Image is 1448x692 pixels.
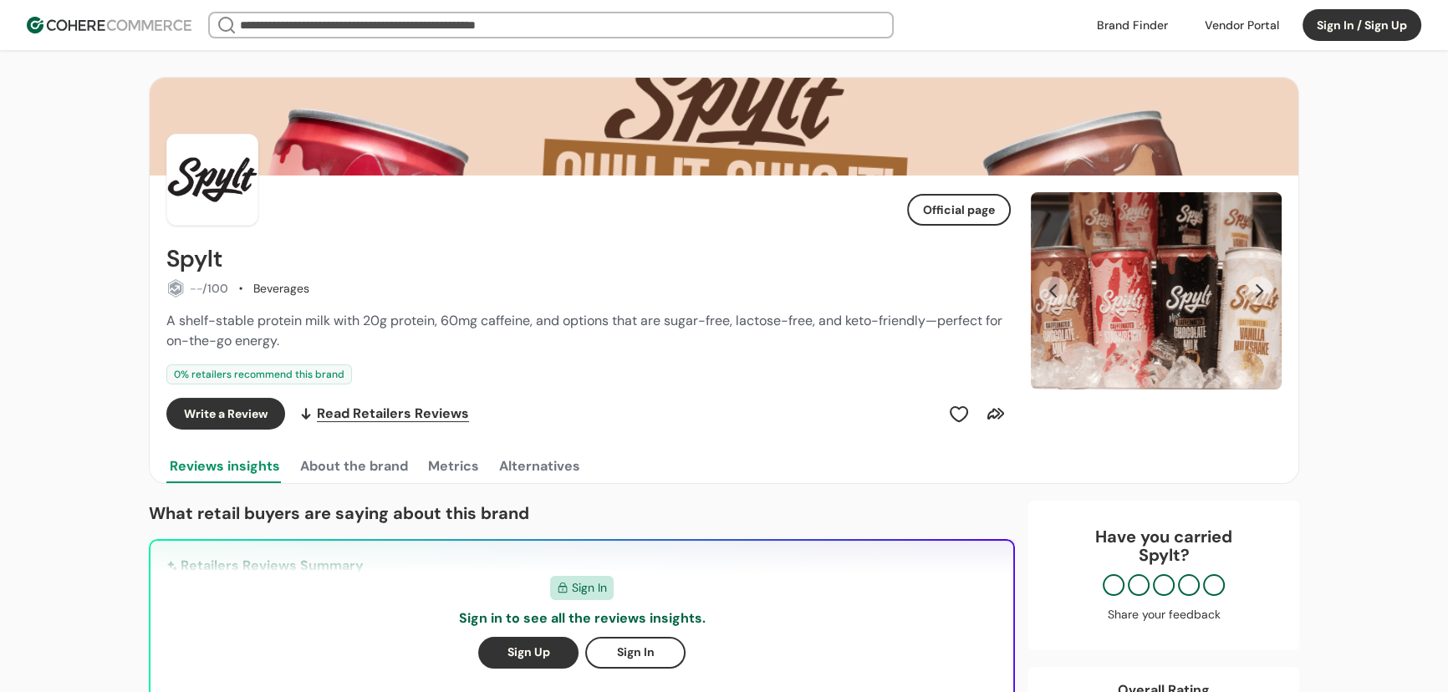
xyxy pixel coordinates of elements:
button: Sign In [585,637,686,669]
button: Official page [907,194,1011,226]
button: Sign In / Sign Up [1303,9,1421,41]
div: Slide 1 [1031,192,1282,389]
button: Reviews insights [166,450,283,483]
img: Slide 0 [1031,192,1282,389]
a: Read Retailers Reviews [298,398,469,430]
span: -- [190,281,202,296]
div: 0 % retailers recommend this brand [166,364,352,384]
h2: Spylt [166,246,222,272]
span: Read Retailers Reviews [317,404,469,424]
span: /100 [202,281,228,296]
div: Beverages [253,280,309,298]
button: About the brand [297,450,411,483]
p: Spylt ? [1045,546,1282,564]
img: Brand Photo [166,134,258,226]
button: Alternatives [496,450,584,483]
button: Next Slide [1245,277,1273,305]
span: Sign In [572,579,607,597]
button: Write a Review [166,398,285,430]
p: Sign in to see all the reviews insights. [459,608,706,628]
button: Sign Up [478,637,579,669]
span: A shelf-stable protein milk with 20g protein, 60mg caffeine, and options that are sugar-free, lac... [166,312,1002,349]
div: Have you carried [1045,527,1282,564]
img: Cohere Logo [27,17,191,33]
div: Carousel [1031,192,1282,389]
button: Previous Slide [1039,277,1068,305]
p: What retail buyers are saying about this brand [149,501,1015,526]
img: Brand cover image [150,78,1298,176]
div: Share your feedback [1045,606,1282,623]
button: Metrics [425,450,482,483]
